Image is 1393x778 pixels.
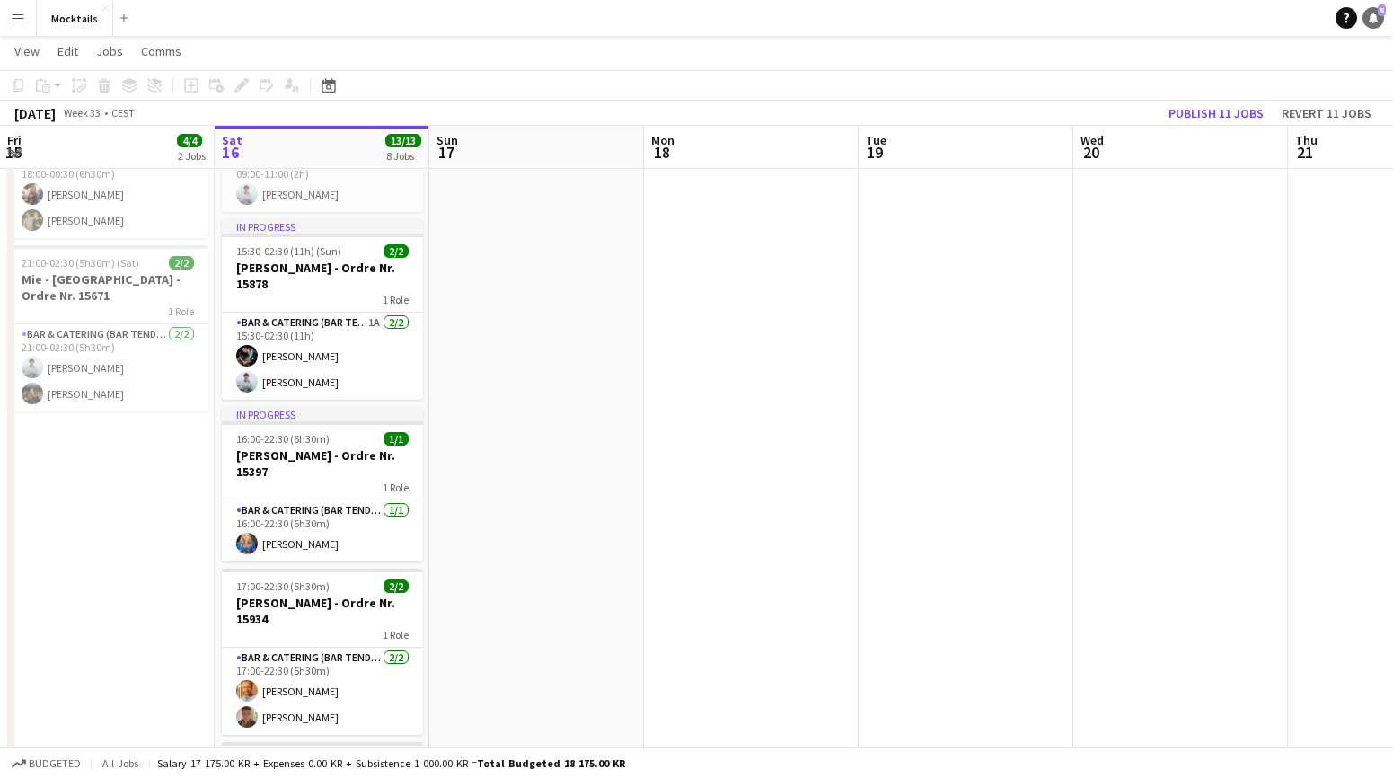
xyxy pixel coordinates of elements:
[134,40,189,63] a: Comms
[222,648,423,735] app-card-role: Bar & Catering (Bar Tender)2/217:00-22:30 (5h30m)[PERSON_NAME][PERSON_NAME]
[236,432,330,446] span: 16:00-22:30 (6h30m)
[383,481,409,494] span: 1 Role
[59,106,104,119] span: Week 33
[14,104,56,122] div: [DATE]
[9,754,84,774] button: Budgeted
[222,132,242,148] span: Sat
[29,757,81,770] span: Budgeted
[7,151,208,238] app-card-role: Bar & Catering (Bar Tender)2/218:00-00:30 (6h30m)[PERSON_NAME][PERSON_NAME]
[386,149,420,163] div: 8 Jobs
[384,244,409,258] span: 2/2
[1362,7,1384,29] a: 5
[648,142,674,163] span: 18
[4,142,22,163] span: 15
[651,132,674,148] span: Mon
[222,219,423,400] app-job-card: In progress15:30-02:30 (11h) (Sun)2/2[PERSON_NAME] - Ordre Nr. 158781 RoleBar & Catering (Bar Ten...
[168,305,194,318] span: 1 Role
[384,432,409,446] span: 1/1
[222,407,423,561] app-job-card: In progress16:00-22:30 (6h30m)1/1[PERSON_NAME] - Ordre Nr. 153971 RoleBar & Catering (Bar Tender)...
[111,106,135,119] div: CEST
[222,219,423,234] div: In progress
[1295,132,1318,148] span: Thu
[477,756,625,770] span: Total Budgeted 18 175.00 KR
[157,756,625,770] div: Salary 17 175.00 KR + Expenses 0.00 KR + Subsistence 1 000.00 KR =
[1080,132,1104,148] span: Wed
[385,134,421,147] span: 13/13
[7,132,22,148] span: Fri
[7,324,208,411] app-card-role: Bar & Catering (Bar Tender)2/221:00-02:30 (5h30m)[PERSON_NAME][PERSON_NAME]
[222,447,423,480] h3: [PERSON_NAME] - Ordre Nr. 15397
[384,579,409,593] span: 2/2
[1078,142,1104,163] span: 20
[1274,102,1379,125] button: Revert 11 jobs
[50,40,85,63] a: Edit
[434,142,458,163] span: 17
[178,149,206,163] div: 2 Jobs
[141,43,181,59] span: Comms
[222,407,423,421] div: In progress
[219,142,242,163] span: 16
[1292,142,1318,163] span: 21
[1378,4,1386,16] span: 5
[14,43,40,59] span: View
[222,595,423,627] h3: [PERSON_NAME] - Ordre Nr. 15934
[866,132,886,148] span: Tue
[57,43,78,59] span: Edit
[236,244,341,258] span: 15:30-02:30 (11h) (Sun)
[96,43,123,59] span: Jobs
[37,1,113,36] button: Mocktails
[383,293,409,306] span: 1 Role
[7,245,208,411] app-job-card: 21:00-02:30 (5h30m) (Sat)2/2Mie - [GEOGRAPHIC_DATA] - Ordre Nr. 156711 RoleBar & Catering (Bar Te...
[222,151,423,212] app-card-role: Bar & Catering (Bar Tender)1/109:00-11:00 (2h)[PERSON_NAME]
[7,271,208,304] h3: Mie - [GEOGRAPHIC_DATA] - Ordre Nr. 15671
[89,40,130,63] a: Jobs
[177,134,202,147] span: 4/4
[222,500,423,561] app-card-role: Bar & Catering (Bar Tender)1/116:00-22:30 (6h30m)[PERSON_NAME]
[222,313,423,400] app-card-role: Bar & Catering (Bar Tender)1A2/215:30-02:30 (11h)[PERSON_NAME][PERSON_NAME]
[236,579,330,593] span: 17:00-22:30 (5h30m)
[436,132,458,148] span: Sun
[383,628,409,641] span: 1 Role
[7,40,47,63] a: View
[22,256,139,270] span: 21:00-02:30 (5h30m) (Sat)
[1161,102,1271,125] button: Publish 11 jobs
[169,256,194,270] span: 2/2
[222,569,423,735] app-job-card: 17:00-22:30 (5h30m)2/2[PERSON_NAME] - Ordre Nr. 159341 RoleBar & Catering (Bar Tender)2/217:00-22...
[222,260,423,292] h3: [PERSON_NAME] - Ordre Nr. 15878
[863,142,886,163] span: 19
[99,756,142,770] span: All jobs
